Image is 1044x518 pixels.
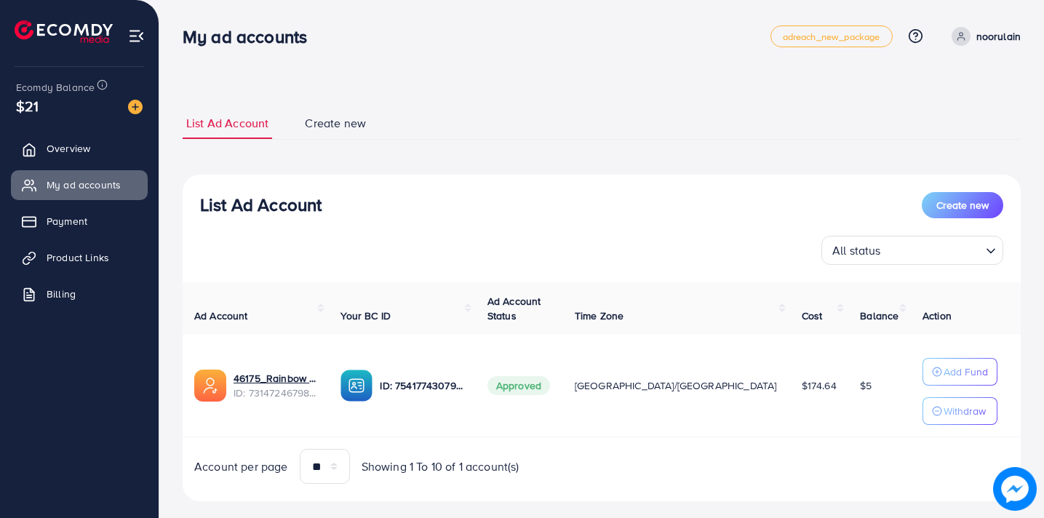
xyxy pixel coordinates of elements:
[923,358,997,386] button: Add Fund
[923,308,952,323] span: Action
[936,198,989,212] span: Create new
[575,308,623,323] span: Time Zone
[487,294,541,323] span: Ad Account Status
[11,207,148,236] a: Payment
[16,80,95,95] span: Ecomdy Balance
[802,308,823,323] span: Cost
[186,115,268,132] span: List Ad Account
[575,378,777,393] span: [GEOGRAPHIC_DATA]/[GEOGRAPHIC_DATA]
[200,194,322,215] h3: List Ad Account
[194,308,248,323] span: Ad Account
[47,287,76,301] span: Billing
[976,28,1021,45] p: noorulain
[802,378,837,393] span: $174.64
[860,378,872,393] span: $5
[885,237,980,261] input: Search for option
[47,178,121,192] span: My ad accounts
[183,26,319,47] h3: My ad accounts
[234,371,317,401] div: <span class='underline'>46175_Rainbow Mart_1703092077019</span></br>7314724679808335874
[340,370,372,402] img: ic-ba-acc.ded83a64.svg
[11,279,148,308] a: Billing
[305,115,366,132] span: Create new
[944,402,986,420] p: Withdraw
[11,170,148,199] a: My ad accounts
[340,308,391,323] span: Your BC ID
[47,141,90,156] span: Overview
[234,371,317,386] a: 46175_Rainbow Mart_1703092077019
[923,397,997,425] button: Withdraw
[380,377,463,394] p: ID: 7541774307903438866
[11,243,148,272] a: Product Links
[194,370,226,402] img: ic-ads-acc.e4c84228.svg
[362,458,519,475] span: Showing 1 To 10 of 1 account(s)
[770,25,893,47] a: adreach_new_package
[944,363,988,380] p: Add Fund
[194,458,288,475] span: Account per page
[860,308,898,323] span: Balance
[783,32,880,41] span: adreach_new_package
[821,236,1003,265] div: Search for option
[47,214,87,228] span: Payment
[47,250,109,265] span: Product Links
[15,20,113,43] img: logo
[234,386,317,400] span: ID: 7314724679808335874
[922,192,1003,218] button: Create new
[11,134,148,163] a: Overview
[16,95,39,116] span: $21
[128,100,143,114] img: image
[487,376,550,395] span: Approved
[946,27,1021,46] a: noorulain
[128,28,145,44] img: menu
[829,240,884,261] span: All status
[993,467,1037,511] img: image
